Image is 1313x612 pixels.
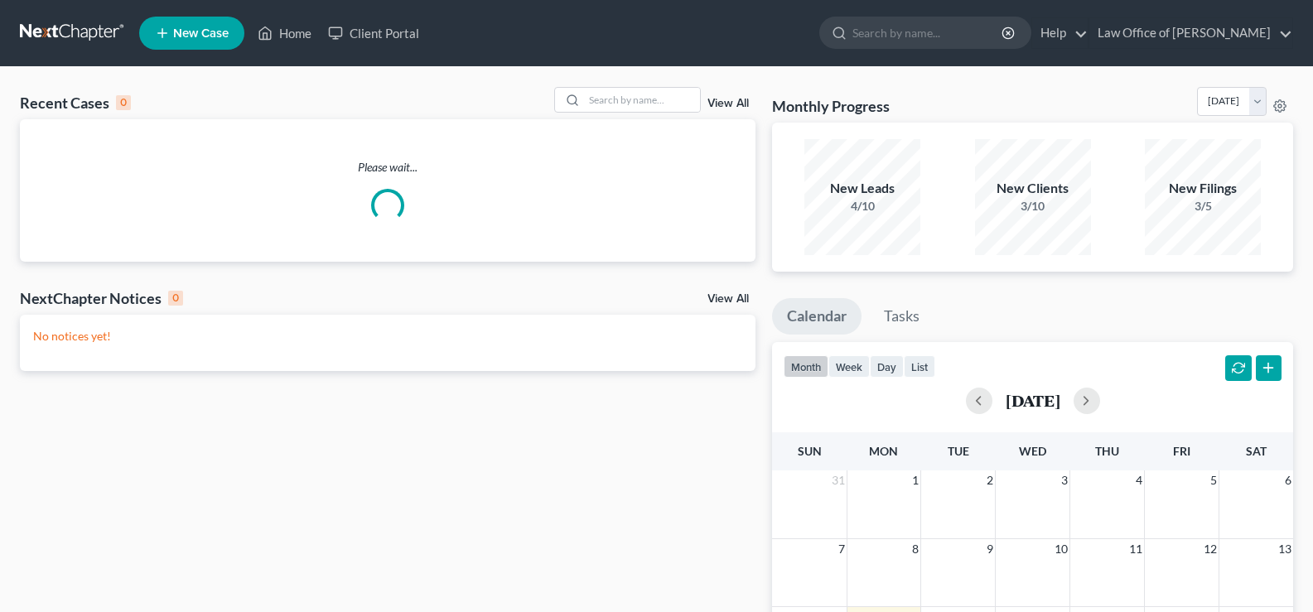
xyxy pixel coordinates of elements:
[1095,444,1119,458] span: Thu
[948,444,969,458] span: Tue
[772,96,890,116] h3: Monthly Progress
[830,470,847,490] span: 31
[1127,539,1144,559] span: 11
[975,198,1091,214] div: 3/10
[1202,539,1219,559] span: 12
[320,18,427,48] a: Client Portal
[804,198,920,214] div: 4/10
[772,298,862,335] a: Calendar
[910,539,920,559] span: 8
[1277,539,1293,559] span: 13
[173,27,229,40] span: New Case
[1209,470,1219,490] span: 5
[1053,539,1069,559] span: 10
[1060,470,1069,490] span: 3
[707,293,749,305] a: View All
[837,539,847,559] span: 7
[985,539,995,559] span: 9
[168,291,183,306] div: 0
[804,179,920,198] div: New Leads
[784,355,828,378] button: month
[116,95,131,110] div: 0
[1145,179,1261,198] div: New Filings
[1006,392,1060,409] h2: [DATE]
[904,355,935,378] button: list
[20,159,755,176] p: Please wait...
[869,444,898,458] span: Mon
[707,98,749,109] a: View All
[870,355,904,378] button: day
[1246,444,1267,458] span: Sat
[798,444,822,458] span: Sun
[828,355,870,378] button: week
[1019,444,1046,458] span: Wed
[869,298,934,335] a: Tasks
[985,470,995,490] span: 2
[249,18,320,48] a: Home
[20,93,131,113] div: Recent Cases
[20,288,183,308] div: NextChapter Notices
[1089,18,1292,48] a: Law Office of [PERSON_NAME]
[1145,198,1261,214] div: 3/5
[1173,444,1190,458] span: Fri
[584,88,700,112] input: Search by name...
[852,17,1004,48] input: Search by name...
[1134,470,1144,490] span: 4
[975,179,1091,198] div: New Clients
[33,328,742,345] p: No notices yet!
[1032,18,1088,48] a: Help
[1283,470,1293,490] span: 6
[910,470,920,490] span: 1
